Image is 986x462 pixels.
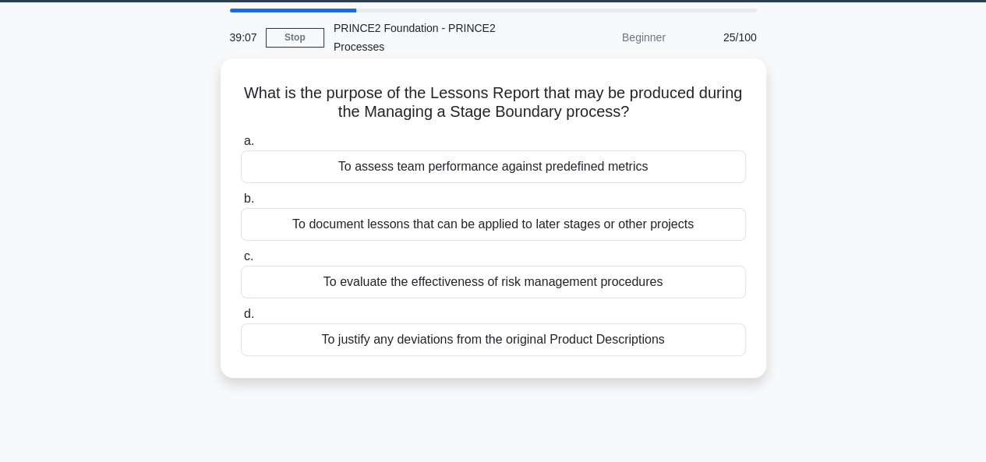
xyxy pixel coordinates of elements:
[244,249,253,263] span: c.
[266,28,324,48] a: Stop
[239,83,747,122] h5: What is the purpose of the Lessons Report that may be produced during the Managing a Stage Bounda...
[244,134,254,147] span: a.
[539,22,675,53] div: Beginner
[241,150,746,183] div: To assess team performance against predefined metrics
[675,22,766,53] div: 25/100
[241,266,746,298] div: To evaluate the effectiveness of risk management procedures
[241,208,746,241] div: To document lessons that can be applied to later stages or other projects
[324,12,539,62] div: PRINCE2 Foundation - PRINCE2 Processes
[221,22,266,53] div: 39:07
[241,323,746,356] div: To justify any deviations from the original Product Descriptions
[244,192,254,205] span: b.
[244,307,254,320] span: d.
